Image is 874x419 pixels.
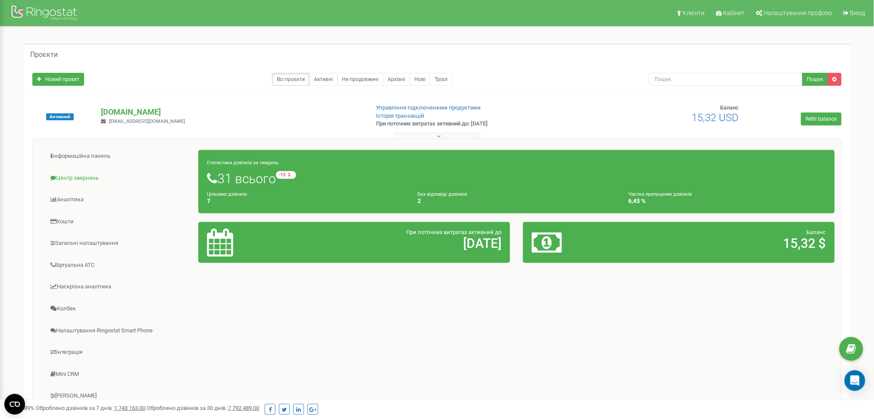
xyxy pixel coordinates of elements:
[147,405,259,411] span: Оброблено дзвінків за 30 днів :
[418,198,616,204] h4: 2
[39,364,199,385] a: Mini CRM
[406,229,501,235] span: При поточних витратах активний до
[39,168,199,189] a: Центр звернень
[39,255,199,276] a: Віртуальна АТС
[4,394,25,415] button: Open CMP widget
[39,189,199,210] a: Аналiтика
[46,113,74,120] span: Активний
[39,146,199,167] a: Інформаційна панель
[724,9,745,16] span: Кабінет
[114,405,145,411] u: 1 743 163,00
[32,73,84,86] a: Новий проєкт
[39,211,199,232] a: Кошти
[228,405,259,411] u: 7 792 489,00
[683,9,705,16] span: Клієнти
[628,198,826,204] h4: 6,45 %
[649,73,803,86] input: Пошук
[807,229,826,235] span: Баланс
[634,236,826,250] h2: 15,32 $
[109,119,185,124] span: [EMAIL_ADDRESS][DOMAIN_NAME]
[207,171,826,186] h1: 31 всього
[310,236,501,250] h2: [DATE]
[39,298,199,319] a: Колбек
[383,73,410,86] a: Архівні
[418,191,467,197] small: Без відповіді дзвінків
[272,73,310,86] a: Всі проєкти
[628,191,692,197] small: Частка пропущених дзвінків
[692,112,739,124] span: 15,32 USD
[39,276,199,297] a: Наскрізна аналітика
[276,171,296,179] small: -13
[845,370,865,391] div: Open Intercom Messenger
[410,73,430,86] a: Нові
[801,113,842,125] a: Refill balance
[207,191,247,197] small: Цільових дзвінків
[337,73,383,86] a: Не продовжені
[39,342,199,363] a: Інтеграція
[430,73,452,86] a: Тріал
[36,405,145,411] span: Оброблено дзвінків за 7 днів :
[30,51,58,59] h5: Проєкти
[39,233,199,254] a: Загальні налаштування
[802,73,828,86] button: Пошук
[376,120,569,128] p: При поточних витратах активний до: [DATE]
[207,198,405,204] h4: 7
[764,9,832,16] span: Налаштування профілю
[39,385,199,406] a: [PERSON_NAME]
[721,104,739,111] span: Баланс
[207,160,279,166] small: Статистика дзвінків за тиждень
[309,73,338,86] a: Активні
[376,104,481,111] a: Управління підключеними продуктами
[376,113,425,119] a: Історія транзакцій
[11,3,80,24] img: Ringostat Logo
[39,320,199,341] a: Налаштування Ringostat Smart Phone
[850,9,865,16] span: Вихід
[101,106,362,118] p: [DOMAIN_NAME]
